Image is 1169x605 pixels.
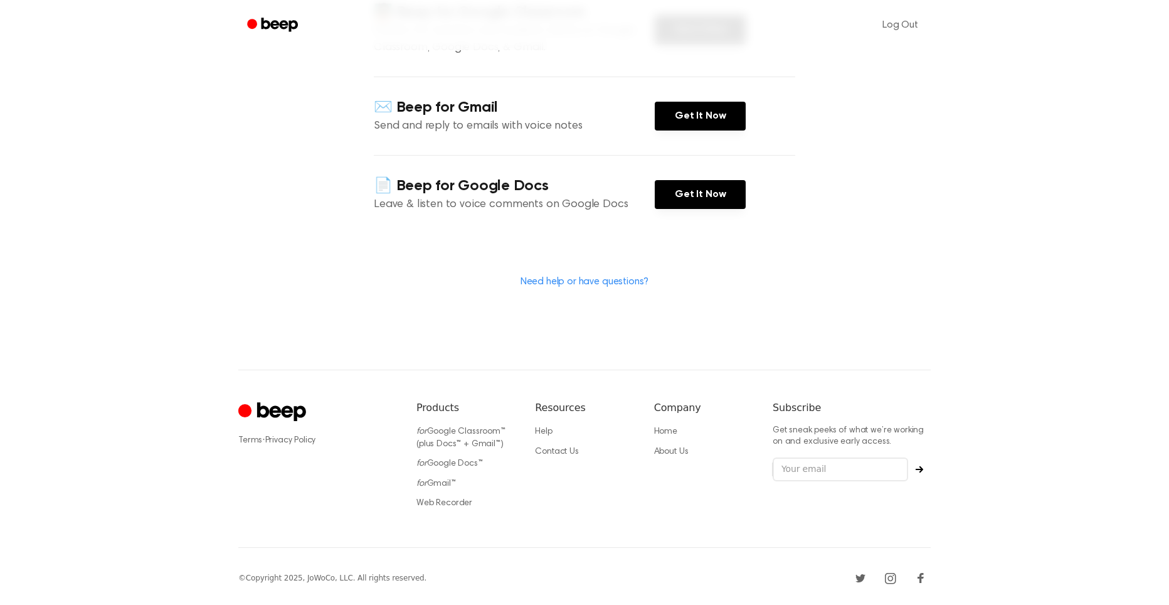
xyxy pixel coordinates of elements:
h6: Company [654,400,753,415]
i: for [416,427,427,436]
a: Facebook [911,568,931,588]
a: Log Out [870,10,931,40]
a: Get It Now [655,180,746,209]
a: Beep [238,13,309,38]
a: Twitter [850,568,870,588]
a: Terms [238,436,262,445]
h4: 📄 Beep for Google Docs [374,176,655,196]
a: forGoogle Classroom™ (plus Docs™ + Gmail™) [416,427,505,449]
input: Your email [773,458,908,481]
h6: Resources [535,400,633,415]
a: Cruip [238,400,309,425]
a: Contact Us [535,447,578,456]
p: Send and reply to emails with voice notes [374,118,655,135]
a: Need help or have questions? [521,277,649,287]
h6: Products [416,400,515,415]
a: Privacy Policy [265,436,316,445]
a: Web Recorder [416,499,472,508]
a: forGmail™ [416,479,456,488]
a: Get It Now [655,102,746,131]
a: Home [654,427,677,436]
h4: ✉️ Beep for Gmail [374,97,655,118]
a: forGoogle Docs™ [416,459,483,468]
a: About Us [654,447,689,456]
i: for [416,479,427,488]
p: Leave & listen to voice comments on Google Docs [374,196,655,213]
h6: Subscribe [773,400,931,415]
a: Instagram [881,568,901,588]
button: Subscribe [908,466,931,473]
div: · [238,434,396,447]
a: Help [535,427,552,436]
p: Get sneak peeks of what we’re working on and exclusive early access. [773,426,931,447]
div: © Copyright 2025, JoWoCo, LLC. All rights reserved. [238,572,426,584]
i: for [416,459,427,468]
